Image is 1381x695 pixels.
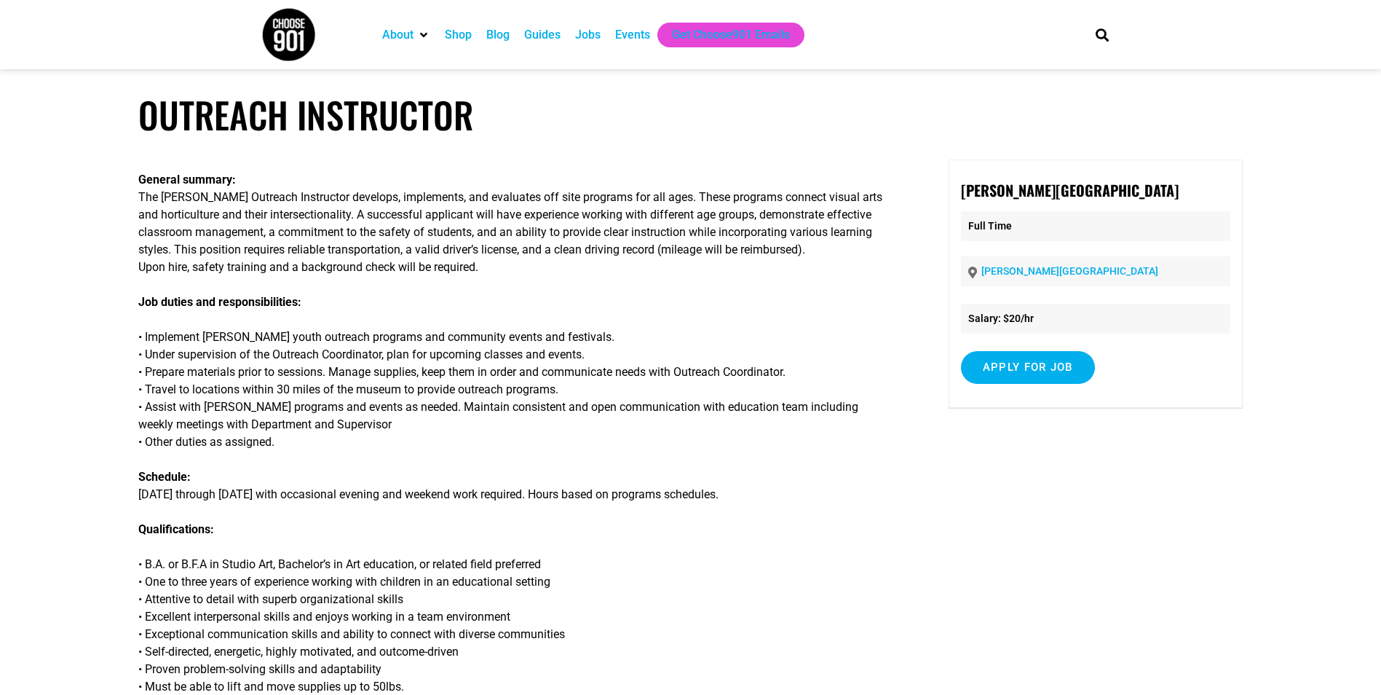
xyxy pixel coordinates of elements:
[138,468,893,503] p: [DATE] through [DATE] with occasional evening and weekend work required. Hours based on programs ...
[981,265,1158,277] a: [PERSON_NAME][GEOGRAPHIC_DATA]
[524,26,561,44] a: Guides
[138,329,893,451] p: • Implement [PERSON_NAME] youth outreach programs and community events and festivals. • Under sup...
[961,179,1179,201] strong: [PERSON_NAME][GEOGRAPHIC_DATA]
[375,23,438,47] div: About
[375,23,1071,47] nav: Main nav
[138,470,191,484] strong: Schedule:
[1090,23,1114,47] div: Search
[138,295,301,309] strong: Job duties and responsibilities:
[445,26,472,44] a: Shop
[615,26,650,44] a: Events
[961,351,1095,384] input: Apply for job
[382,26,413,44] a: About
[961,211,1230,241] p: Full Time
[961,304,1230,334] li: Salary: $20/hr
[486,26,510,44] a: Blog
[672,26,790,44] a: Get Choose901 Emails
[575,26,601,44] a: Jobs
[138,522,214,536] strong: Qualifications:
[138,93,1243,136] h1: Outreach Instructor
[138,171,893,276] p: The [PERSON_NAME] Outreach Instructor develops, implements, and evaluates off site programs for a...
[138,173,236,186] strong: General summary:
